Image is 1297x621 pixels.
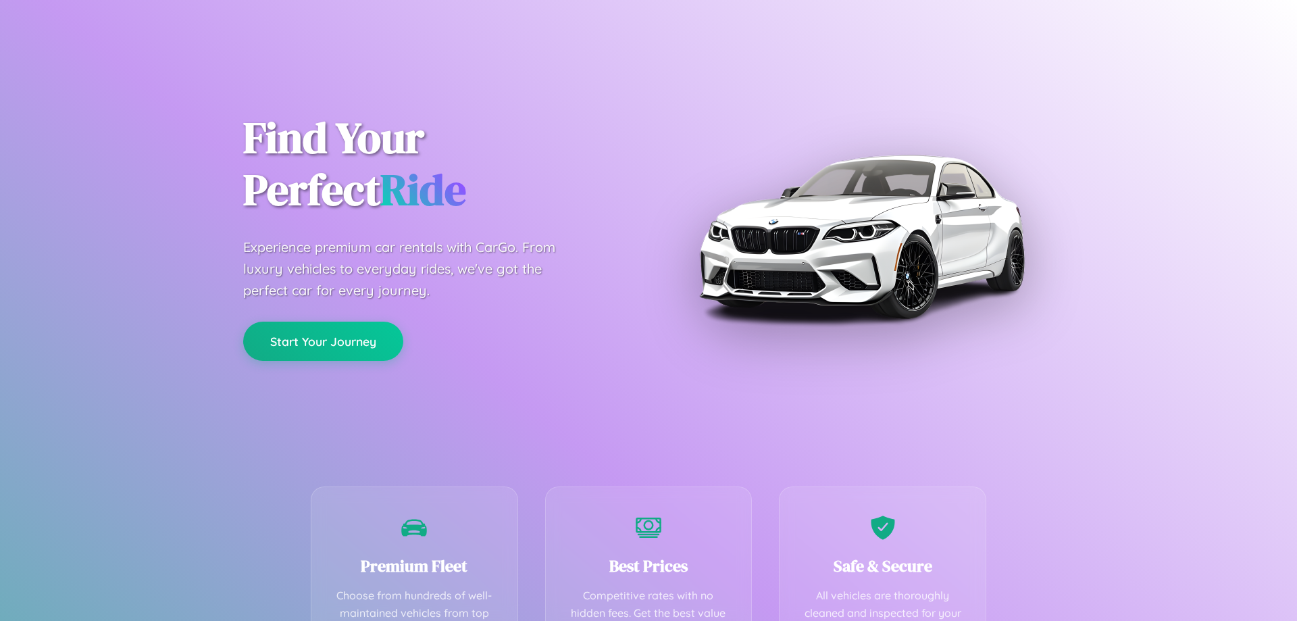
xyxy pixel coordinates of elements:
[243,112,628,216] h1: Find Your Perfect
[692,68,1030,405] img: Premium BMW car rental vehicle
[380,160,466,219] span: Ride
[243,322,403,361] button: Start Your Journey
[243,237,581,301] p: Experience premium car rentals with CarGo. From luxury vehicles to everyday rides, we've got the ...
[800,555,965,577] h3: Safe & Secure
[332,555,497,577] h3: Premium Fleet
[566,555,732,577] h3: Best Prices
